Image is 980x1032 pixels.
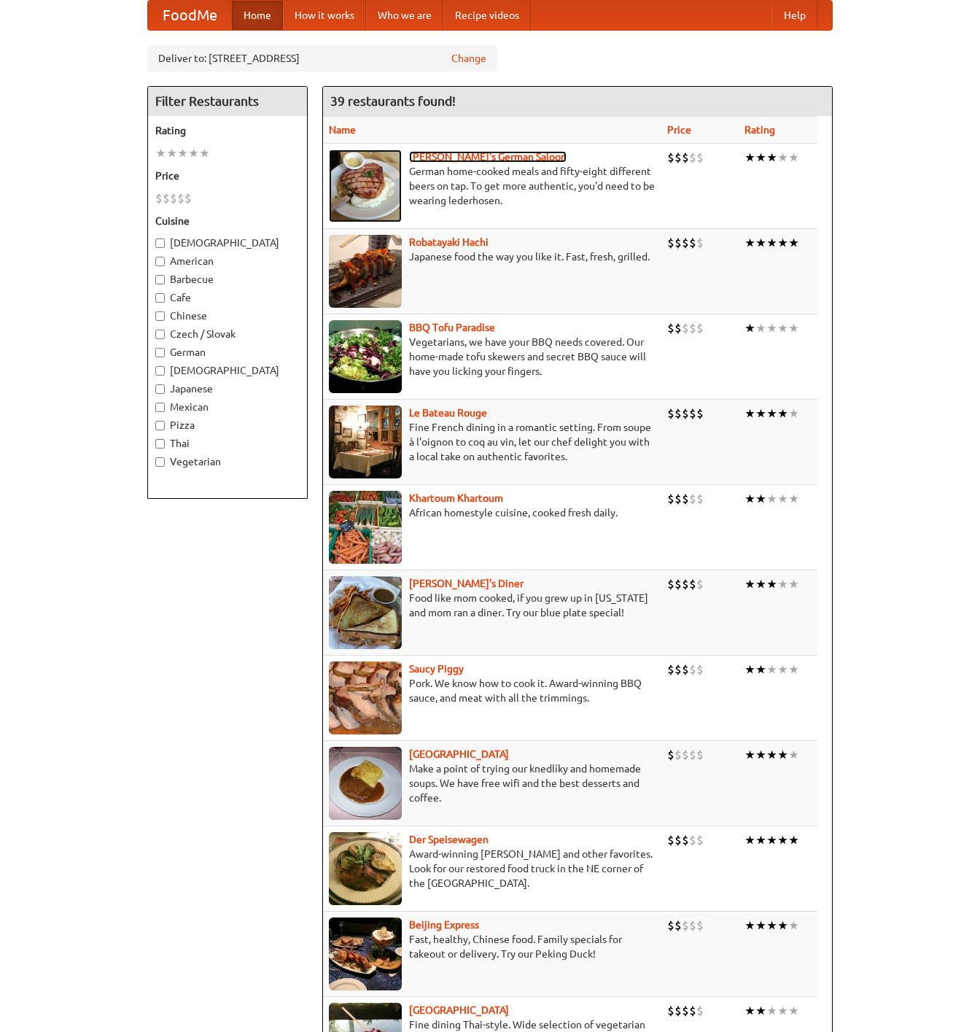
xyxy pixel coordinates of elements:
li: $ [696,150,704,166]
label: Japanese [155,381,300,396]
p: Award-winning [PERSON_NAME] and other favorites. Look for our restored food truck in the NE corne... [329,847,656,891]
li: ★ [744,662,755,678]
li: ★ [777,406,788,422]
img: speisewagen.jpg [329,832,402,905]
li: ★ [777,832,788,848]
li: $ [689,917,696,934]
li: $ [674,406,682,422]
li: ★ [766,662,777,678]
input: Czech / Slovak [155,330,165,339]
img: bateaurouge.jpg [329,406,402,478]
li: $ [674,235,682,251]
li: $ [674,576,682,592]
a: [PERSON_NAME]'s Diner [409,578,524,589]
p: German home-cooked meals and fifty-eight different beers on tap. To get more authentic, you'd nee... [329,164,656,208]
p: Vegetarians, we have your BBQ needs covered. Our home-made tofu skewers and secret BBQ sauce will... [329,335,656,379]
li: ★ [777,747,788,763]
li: ★ [788,320,799,336]
input: Vegetarian [155,457,165,467]
li: ★ [755,576,766,592]
label: German [155,345,300,360]
li: $ [674,662,682,678]
li: ★ [788,576,799,592]
li: $ [667,406,674,422]
b: BBQ Tofu Paradise [409,322,495,333]
li: $ [667,917,674,934]
li: ★ [766,235,777,251]
a: How it works [283,1,366,30]
label: Barbecue [155,272,300,287]
li: $ [674,150,682,166]
li: $ [696,235,704,251]
li: ★ [744,235,755,251]
input: American [155,257,165,266]
li: $ [667,1003,674,1019]
li: ★ [766,832,777,848]
a: Robatayaki Hachi [409,236,489,248]
li: $ [682,917,689,934]
a: Rating [744,124,775,136]
li: ★ [755,320,766,336]
li: $ [682,491,689,507]
li: $ [667,576,674,592]
li: $ [682,662,689,678]
li: ★ [766,150,777,166]
li: $ [674,747,682,763]
li: ★ [766,576,777,592]
li: ★ [199,145,210,161]
li: $ [689,662,696,678]
li: ★ [788,832,799,848]
li: $ [689,832,696,848]
ng-pluralize: 39 restaurants found! [330,94,456,108]
input: [DEMOGRAPHIC_DATA] [155,366,165,376]
p: African homestyle cuisine, cooked fresh daily. [329,505,656,520]
a: Price [667,124,691,136]
label: Czech / Slovak [155,327,300,341]
a: Saucy Piggy [409,663,464,675]
input: Pizza [155,421,165,430]
input: Barbecue [155,275,165,284]
li: ★ [788,662,799,678]
li: ★ [788,235,799,251]
li: $ [689,747,696,763]
li: ★ [777,576,788,592]
label: [DEMOGRAPHIC_DATA] [155,363,300,378]
li: $ [696,662,704,678]
a: Khartoum Khartoum [409,492,503,504]
li: ★ [188,145,199,161]
p: Pork. We know how to cook it. Award-winning BBQ sauce, and meat with all the trimmings. [329,676,656,705]
li: $ [667,832,674,848]
b: Der Speisewagen [409,834,489,845]
li: $ [674,832,682,848]
li: $ [689,491,696,507]
li: $ [667,491,674,507]
li: ★ [755,1003,766,1019]
p: Make a point of trying our knedlíky and homemade soups. We have free wifi and the best desserts a... [329,761,656,805]
li: ★ [744,320,755,336]
li: $ [667,747,674,763]
b: [PERSON_NAME]'s German Saloon [409,151,567,163]
label: Vegetarian [155,454,300,469]
li: $ [696,917,704,934]
li: ★ [744,832,755,848]
a: Le Bateau Rouge [409,407,487,419]
li: ★ [766,747,777,763]
img: robatayaki.jpg [329,235,402,308]
a: Beijing Express [409,919,479,931]
label: [DEMOGRAPHIC_DATA] [155,236,300,250]
p: Fine French dining in a romantic setting. From soupe à l'oignon to coq au vin, let our chef delig... [329,420,656,464]
li: ★ [777,1003,788,1019]
li: $ [674,320,682,336]
li: ★ [744,491,755,507]
div: Deliver to: [STREET_ADDRESS] [147,45,497,71]
input: Japanese [155,384,165,394]
li: ★ [755,406,766,422]
a: [GEOGRAPHIC_DATA] [409,1004,509,1016]
li: ★ [788,406,799,422]
a: Help [772,1,817,30]
li: ★ [744,1003,755,1019]
li: $ [682,747,689,763]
